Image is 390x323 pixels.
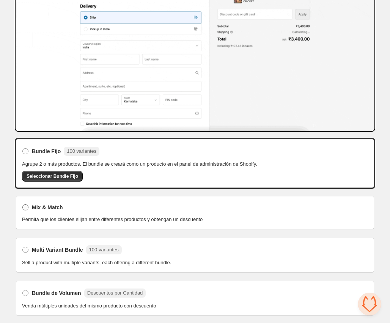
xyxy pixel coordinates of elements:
span: Bundle Fijo [32,147,61,155]
span: Bundle de Volumen [32,289,81,297]
div: Chat abierto [358,293,381,315]
span: Multi Variant Bundle [32,246,83,254]
span: Descuentos por Cantidad [87,290,143,296]
span: Mix & Match [32,204,63,211]
span: Seleccionar Bundle Fijo [27,173,78,179]
span: 100 variantes [89,247,119,252]
span: Permita que los clientes elijan entre diferentes productos y obtengan un descuento [22,216,203,223]
span: Sell a product with multiple variants, each offering a different bundle. [22,259,171,267]
button: Seleccionar Bundle Fijo [22,171,83,182]
span: Agrupe 2 o más productos. El bundle se creará como un producto en el panel de administración de S... [22,160,257,168]
span: 100 variantes [67,148,96,154]
span: Venda múltiples unidades del mismo producto con descuento [22,302,156,310]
